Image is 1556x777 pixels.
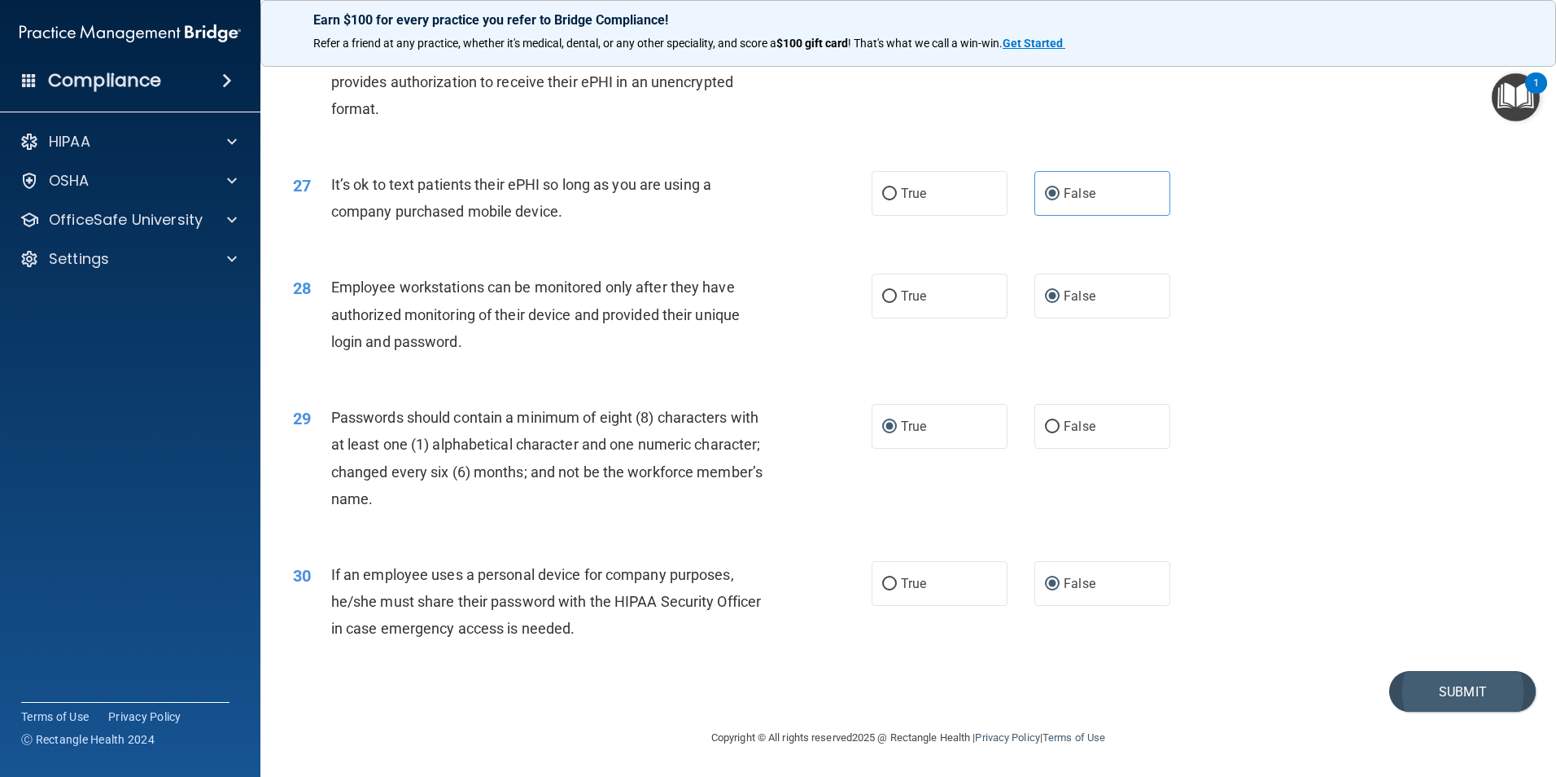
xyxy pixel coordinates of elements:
[49,249,109,269] p: Settings
[882,578,897,590] input: True
[611,712,1205,764] div: Copyright © All rights reserved 2025 @ Rectangle Health | |
[1492,73,1540,121] button: Open Resource Center, 1 new notification
[20,249,237,269] a: Settings
[848,37,1003,50] span: ! That's what we call a win-win.
[1533,83,1539,104] div: 1
[975,731,1039,744] a: Privacy Policy
[882,188,897,200] input: True
[20,210,237,230] a: OfficeSafe University
[901,288,926,304] span: True
[331,409,763,507] span: Passwords should contain a minimum of eight (8) characters with at least one (1) alphabetical cha...
[331,19,767,117] span: Even though regular email is not secure, practices are allowed to e-mail patients ePHI in an unen...
[776,37,848,50] strong: $100 gift card
[1045,421,1060,433] input: False
[313,37,776,50] span: Refer a friend at any practice, whether it's medical, dental, or any other speciality, and score a
[20,132,237,151] a: HIPAA
[1064,186,1095,201] span: False
[1003,37,1063,50] strong: Get Started
[331,279,740,349] span: Employee workstations can be monitored only after they have authorized monitoring of their device...
[901,419,926,434] span: True
[313,12,1503,28] p: Earn $100 for every practice you refer to Bridge Compliance!
[901,576,926,591] span: True
[20,171,237,191] a: OSHA
[331,176,711,220] span: It’s ok to text patients their ePHI so long as you are using a company purchased mobile device.
[1064,576,1095,591] span: False
[293,279,311,298] span: 28
[1045,291,1060,303] input: False
[331,566,761,637] span: If an employee uses a personal device for company purposes, he/she must share their password with...
[21,709,89,725] a: Terms of Use
[49,171,90,191] p: OSHA
[49,132,90,151] p: HIPAA
[21,731,155,748] span: Ⓒ Rectangle Health 2024
[20,17,241,50] img: PMB logo
[48,69,161,92] h4: Compliance
[1003,37,1065,50] a: Get Started
[49,210,203,230] p: OfficeSafe University
[293,176,311,195] span: 27
[1064,288,1095,304] span: False
[1045,188,1060,200] input: False
[901,186,926,201] span: True
[1389,671,1536,713] button: Submit
[293,566,311,586] span: 30
[1042,731,1105,744] a: Terms of Use
[882,291,897,303] input: True
[1064,419,1095,434] span: False
[882,421,897,433] input: True
[108,709,181,725] a: Privacy Policy
[1045,578,1060,590] input: False
[293,409,311,428] span: 29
